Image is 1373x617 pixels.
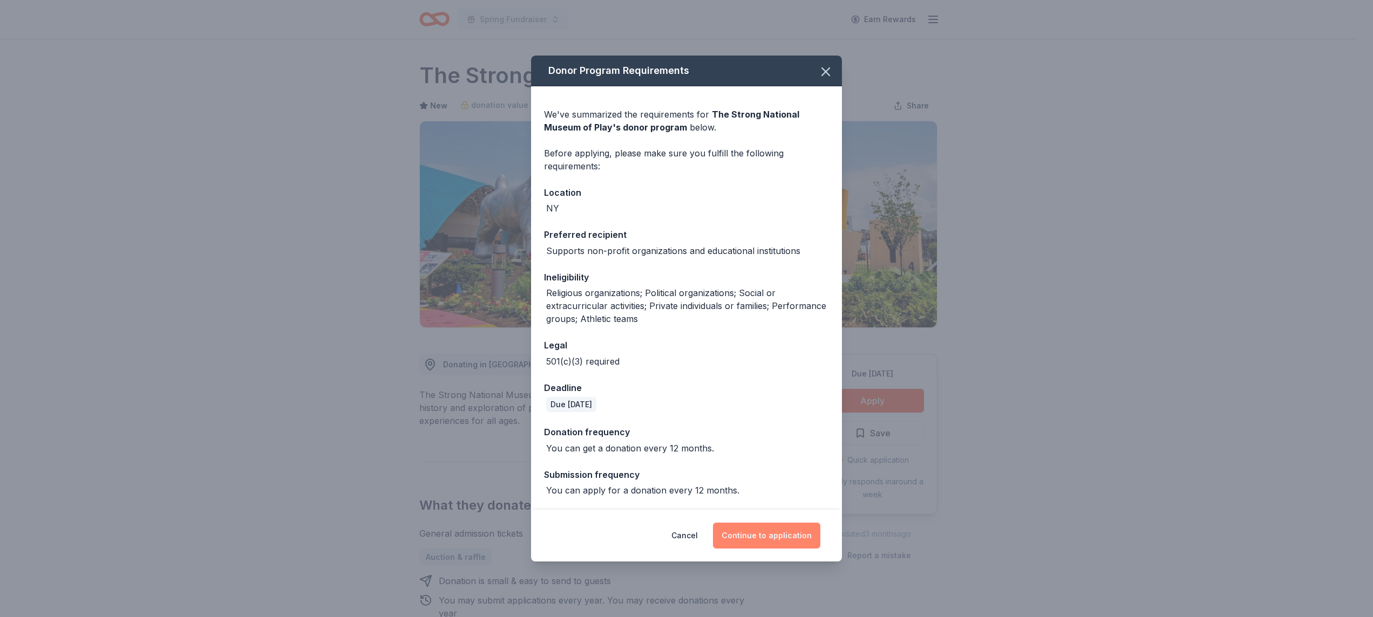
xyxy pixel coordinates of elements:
div: 501(c)(3) required [546,355,620,368]
button: Cancel [671,523,698,549]
div: You can apply for a donation every 12 months. [546,484,739,497]
div: NY [546,202,559,215]
div: Location [544,186,829,200]
div: You can get a donation every 12 months. [546,442,714,455]
div: Ineligibility [544,270,829,284]
div: We've summarized the requirements for below. [544,108,829,134]
div: Due [DATE] [546,397,596,412]
div: Deadline [544,381,829,395]
div: Before applying, please make sure you fulfill the following requirements: [544,147,829,173]
div: Submission frequency [544,468,829,482]
div: Donation frequency [544,425,829,439]
div: Supports non-profit organizations and educational institutions [546,244,800,257]
div: Donor Program Requirements [531,56,842,86]
div: Legal [544,338,829,352]
button: Continue to application [713,523,820,549]
div: Preferred recipient [544,228,829,242]
div: Religious organizations; Political organizations; Social or extracurricular activities; Private i... [546,286,829,325]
